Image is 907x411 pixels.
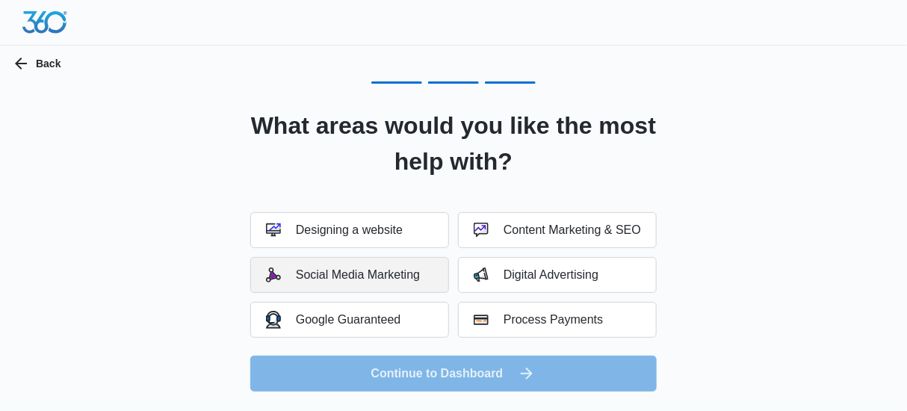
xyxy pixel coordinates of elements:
[474,268,598,282] div: Digital Advertising
[458,302,657,338] button: Process Payments
[266,223,403,238] div: Designing a website
[250,257,449,293] button: Social Media Marketing
[458,257,657,293] button: Digital Advertising
[266,268,420,282] div: Social Media Marketing
[232,108,675,179] h2: What areas would you like the most help with?
[250,302,449,338] button: Google Guaranteed
[474,223,641,238] div: Content Marketing & SEO
[266,311,401,328] div: Google Guaranteed
[250,212,449,248] button: Designing a website
[474,312,603,327] div: Process Payments
[458,212,657,248] button: Content Marketing & SEO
